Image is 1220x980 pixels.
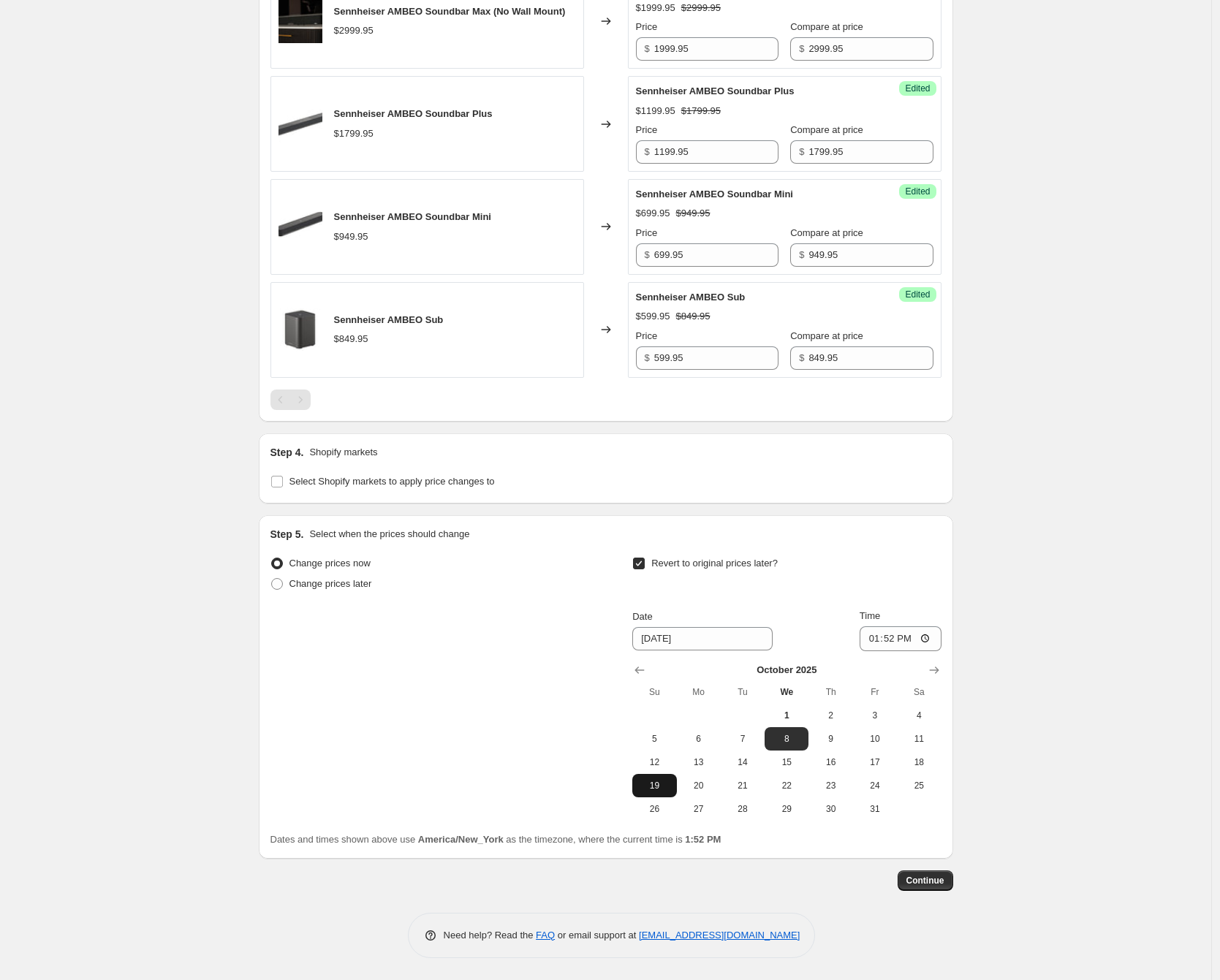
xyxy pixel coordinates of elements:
b: 1:52 PM [685,834,721,845]
button: Friday October 3 2025 [853,704,897,727]
span: 4 [903,710,935,721]
span: $ [799,352,804,363]
span: 30 [814,803,846,815]
span: Edited [905,186,930,197]
button: Sunday October 12 2025 [632,751,676,774]
span: 13 [683,756,715,768]
span: 8 [770,733,803,745]
button: Saturday October 11 2025 [897,727,941,751]
strike: $2999.95 [681,1,721,15]
span: Th [814,686,846,698]
th: Tuesday [721,680,765,704]
span: 6 [683,733,715,745]
span: 22 [770,780,803,791]
div: $699.95 [636,206,670,221]
h2: Step 4. [270,445,304,460]
span: 15 [770,756,803,768]
span: Continue [906,875,944,886]
a: [EMAIL_ADDRESS][DOMAIN_NAME] [639,930,800,941]
strike: $949.95 [676,206,711,221]
span: 11 [903,733,935,745]
span: Sa [903,686,935,698]
span: 20 [683,780,715,791]
span: 23 [814,780,846,791]
span: Sennheiser AMBEO Soundbar Max (No Wall Mount) [334,6,566,17]
button: Show previous month, September 2025 [629,660,650,680]
span: Edited [905,83,930,94]
button: Continue [898,870,953,891]
span: 21 [727,780,759,791]
span: Price [636,227,658,238]
span: 3 [859,710,891,721]
input: 10/1/2025 [632,627,773,650]
button: Saturday October 25 2025 [897,774,941,797]
button: Thursday October 9 2025 [808,727,852,751]
h2: Step 5. [270,527,304,542]
span: Date [632,611,652,622]
span: Need help? Read the [444,930,537,941]
span: Select Shopify markets to apply price changes to [289,476,495,487]
button: Tuesday October 21 2025 [721,774,765,797]
span: 2 [814,710,846,721]
button: Wednesday October 22 2025 [765,774,808,797]
button: Monday October 27 2025 [677,797,721,821]
span: 19 [638,780,670,791]
button: Monday October 6 2025 [677,727,721,751]
span: 7 [727,733,759,745]
b: America/New_York [418,834,504,845]
span: 26 [638,803,670,815]
div: $949.95 [334,229,368,244]
strike: $849.95 [676,309,711,324]
img: Product-AMBEOMINI-6-2025_b2c3d8c1-69c8-4688-83bc-d1af69a2936c_80x.jpg [279,205,322,248]
button: Show next month, November 2025 [924,660,944,680]
span: $ [645,352,650,363]
span: Sennheiser AMBEO Soundbar Mini [636,189,793,200]
span: 25 [903,780,935,791]
span: 28 [727,803,759,815]
div: $1799.95 [334,126,374,141]
span: Sennheiser AMBEO Sub [334,314,444,325]
button: Friday October 17 2025 [853,751,897,774]
button: Friday October 24 2025 [853,774,897,797]
th: Thursday [808,680,852,704]
span: Change prices now [289,558,371,569]
span: We [770,686,803,698]
span: Sennheiser AMBEO Soundbar Plus [636,86,795,96]
span: Time [860,610,880,621]
span: Price [636,330,658,341]
span: 29 [770,803,803,815]
span: Sennheiser AMBEO Soundbar Mini [334,211,491,222]
span: Compare at price [790,330,863,341]
span: 17 [859,756,891,768]
nav: Pagination [270,390,311,410]
span: Change prices later [289,578,372,589]
span: Mo [683,686,715,698]
p: Shopify markets [309,445,377,460]
th: Wednesday [765,680,808,704]
div: $1999.95 [636,1,675,15]
button: Sunday October 26 2025 [632,797,676,821]
img: Product-AMBEOSUB-1-2025_80x.jpg [279,308,322,352]
span: or email support at [555,930,639,941]
button: Thursday October 30 2025 [808,797,852,821]
img: Product-AMBEOPLUS-1-2025_80x.jpg [279,102,322,146]
button: Sunday October 5 2025 [632,727,676,751]
p: Select when the prices should change [309,527,469,542]
span: $ [645,43,650,54]
button: Saturday October 18 2025 [897,751,941,774]
th: Friday [853,680,897,704]
span: 1 [770,710,803,721]
span: $ [645,146,650,157]
a: FAQ [536,930,555,941]
span: Su [638,686,670,698]
span: Compare at price [790,227,863,238]
button: Wednesday October 29 2025 [765,797,808,821]
span: 27 [683,803,715,815]
th: Saturday [897,680,941,704]
span: Price [636,21,658,32]
div: $599.95 [636,309,670,324]
span: 24 [859,780,891,791]
button: Monday October 20 2025 [677,774,721,797]
button: Tuesday October 14 2025 [721,751,765,774]
span: Revert to original prices later? [651,558,778,569]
